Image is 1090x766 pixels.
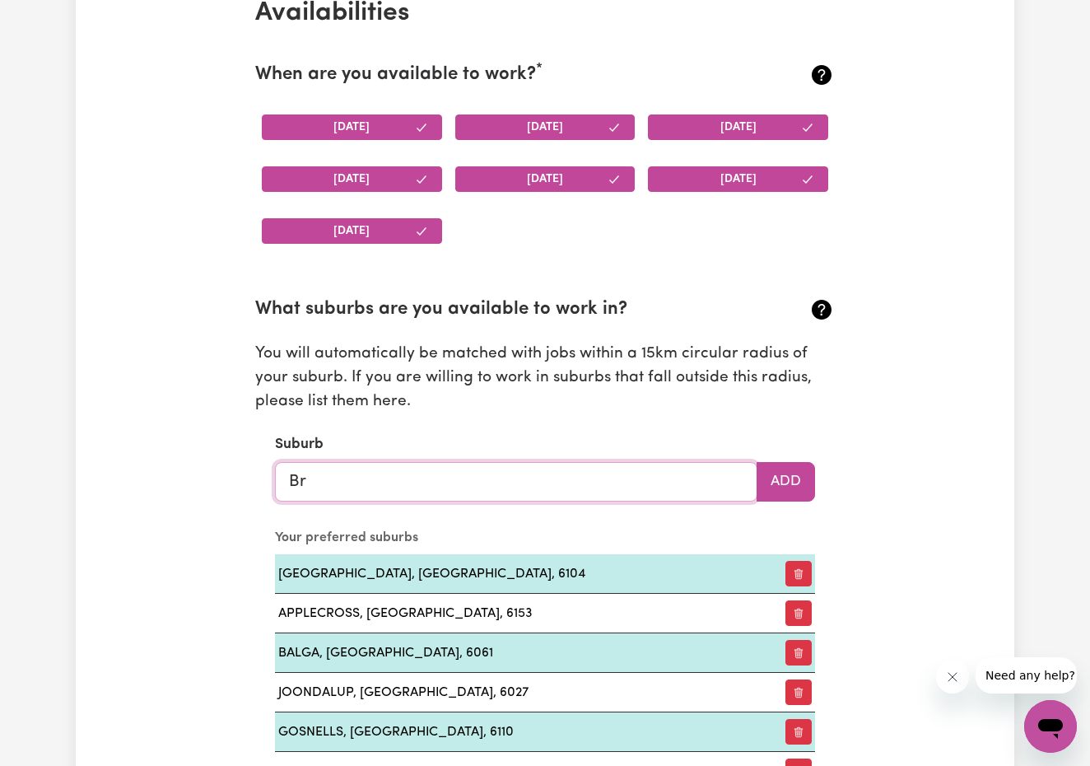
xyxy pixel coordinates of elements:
[785,600,812,626] button: Remove preferred suburb
[785,640,812,666] button: Remove preferred suburb
[255,64,738,86] h2: When are you available to work?
[275,594,764,633] td: APPLECROSS, [GEOGRAPHIC_DATA], 6153
[785,680,812,705] button: Remove preferred suburb
[255,299,738,321] h2: What suburbs are you available to work in?
[275,673,764,712] td: JOONDALUP, [GEOGRAPHIC_DATA], 6027
[275,633,764,673] td: BALGA, [GEOGRAPHIC_DATA], 6061
[275,554,764,594] td: [GEOGRAPHIC_DATA], [GEOGRAPHIC_DATA], 6104
[275,521,815,554] caption: Your preferred suburbs
[275,712,764,752] td: GOSNELLS, [GEOGRAPHIC_DATA], 6110
[262,114,442,140] button: [DATE]
[255,343,835,413] p: You will automatically be matched with jobs within a 15km circular radius of your suburb. If you ...
[455,166,636,192] button: [DATE]
[976,657,1077,694] iframe: Message from company
[275,434,324,455] label: Suburb
[757,462,815,502] button: Add to preferred suburbs
[275,462,757,502] input: e.g. North Bondi, New South Wales
[262,166,442,192] button: [DATE]
[785,719,812,745] button: Remove preferred suburb
[785,561,812,586] button: Remove preferred suburb
[648,166,828,192] button: [DATE]
[1024,700,1077,753] iframe: Button to launch messaging window
[936,661,969,694] iframe: Close message
[648,114,828,140] button: [DATE]
[262,218,442,244] button: [DATE]
[455,114,636,140] button: [DATE]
